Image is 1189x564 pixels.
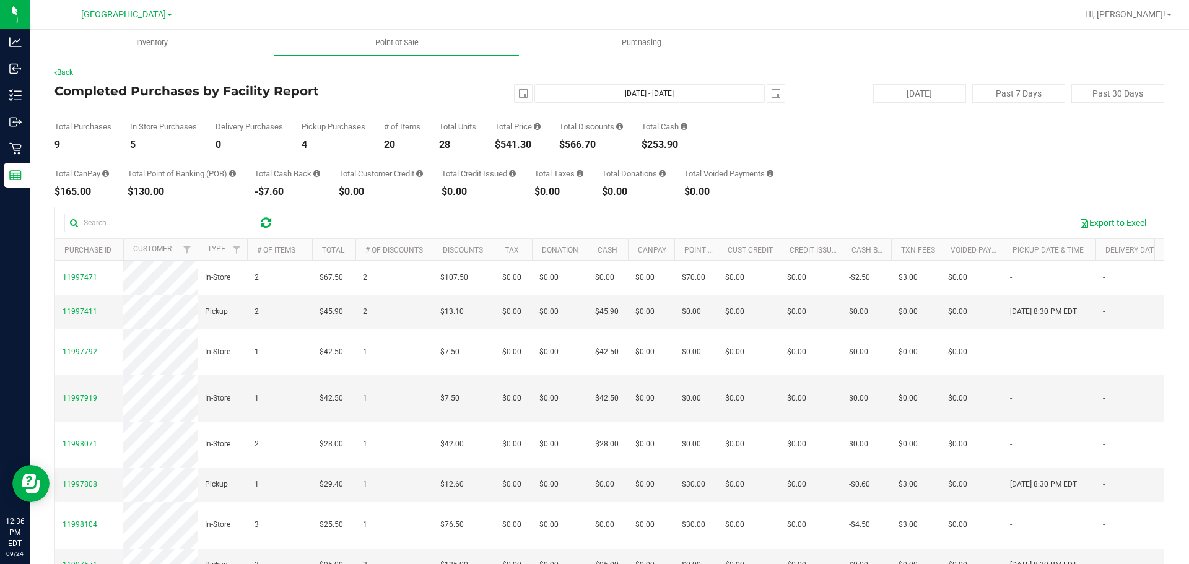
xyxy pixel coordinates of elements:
a: # of Discounts [365,246,423,254]
span: $29.40 [320,479,343,490]
div: 20 [384,140,420,150]
span: $0.00 [539,479,559,490]
span: -$4.50 [849,519,870,531]
span: -$2.50 [849,272,870,284]
a: Cust Credit [728,246,773,254]
span: $0.00 [849,393,868,404]
span: $0.00 [899,393,918,404]
span: $0.00 [948,519,967,531]
span: $25.50 [320,519,343,531]
i: Sum of the total taxes for all purchases in the date range. [577,170,583,178]
inline-svg: Inbound [9,63,22,75]
span: In-Store [205,272,230,284]
span: $70.00 [682,272,705,284]
span: $0.00 [948,438,967,450]
div: $165.00 [54,187,109,197]
span: 1 [363,346,367,358]
span: $0.00 [502,438,521,450]
span: select [515,85,532,102]
span: $0.00 [725,306,744,318]
span: 3 [255,519,259,531]
span: [DATE] 8:30 PM EDT [1010,479,1077,490]
a: Txn Fees [901,246,935,254]
span: 1 [255,346,259,358]
button: Past 30 Days [1071,84,1164,103]
span: $0.00 [539,438,559,450]
span: 2 [363,272,367,284]
div: $0.00 [684,187,773,197]
div: $130.00 [128,187,236,197]
span: $0.00 [948,272,967,284]
i: Sum of the total prices of all purchases in the date range. [534,123,541,131]
div: Pickup Purchases [302,123,365,131]
span: 1 [363,438,367,450]
span: $0.00 [502,272,521,284]
span: In-Store [205,393,230,404]
span: Purchasing [605,37,678,48]
div: $0.00 [442,187,516,197]
span: 11998104 [63,520,97,529]
div: 5 [130,140,197,150]
span: In-Store [205,346,230,358]
h4: Completed Purchases by Facility Report [54,84,424,98]
span: $30.00 [682,519,705,531]
span: 2 [363,306,367,318]
iframe: Resource center [12,465,50,502]
div: $253.90 [642,140,687,150]
i: Sum of the successful, non-voided cash payment transactions for all purchases in the date range. ... [681,123,687,131]
span: $0.00 [502,306,521,318]
a: Purchasing [519,30,764,56]
div: Total Purchases [54,123,111,131]
span: $0.00 [635,272,655,284]
span: - [1103,393,1105,404]
span: $0.00 [899,346,918,358]
span: $0.00 [725,393,744,404]
span: $0.00 [635,393,655,404]
i: Sum of all round-up-to-next-dollar total price adjustments for all purchases in the date range. [659,170,666,178]
span: $12.60 [440,479,464,490]
span: $0.00 [502,519,521,531]
inline-svg: Outbound [9,116,22,128]
span: $28.00 [595,438,619,450]
a: Point of Sale [274,30,519,56]
span: 11998071 [63,440,97,448]
inline-svg: Analytics [9,36,22,48]
span: select [767,85,785,102]
span: $0.00 [595,272,614,284]
span: $0.00 [787,306,806,318]
button: [DATE] [873,84,966,103]
span: - [1103,346,1105,358]
i: Sum of the successful, non-voided payments using account credit for all purchases in the date range. [416,170,423,178]
span: - [1103,479,1105,490]
i: Sum of the successful, non-voided CanPay payment transactions for all purchases in the date range. [102,170,109,178]
span: $0.00 [539,346,559,358]
span: [GEOGRAPHIC_DATA] [81,9,166,20]
span: $0.00 [635,306,655,318]
a: Delivery Date [1105,246,1158,254]
div: # of Items [384,123,420,131]
span: $0.00 [725,346,744,358]
button: Export to Excel [1071,212,1154,233]
div: Delivery Purchases [216,123,283,131]
a: Donation [542,246,578,254]
a: Filter [177,239,198,260]
a: # of Items [257,246,295,254]
i: Sum of the successful, non-voided point-of-banking payment transactions, both via payment termina... [229,170,236,178]
span: $0.00 [682,346,701,358]
span: $45.90 [595,306,619,318]
span: 1 [363,393,367,404]
div: $0.00 [602,187,666,197]
span: $0.00 [539,272,559,284]
p: 12:36 PM EDT [6,516,24,549]
span: $30.00 [682,479,705,490]
span: $0.00 [595,479,614,490]
span: 2 [255,306,259,318]
span: $0.00 [725,479,744,490]
span: - [1010,346,1012,358]
span: $0.00 [682,393,701,404]
span: $0.00 [682,438,701,450]
span: [DATE] 8:30 PM EDT [1010,306,1077,318]
div: -$7.60 [255,187,320,197]
span: $0.00 [948,479,967,490]
span: -$0.60 [849,479,870,490]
